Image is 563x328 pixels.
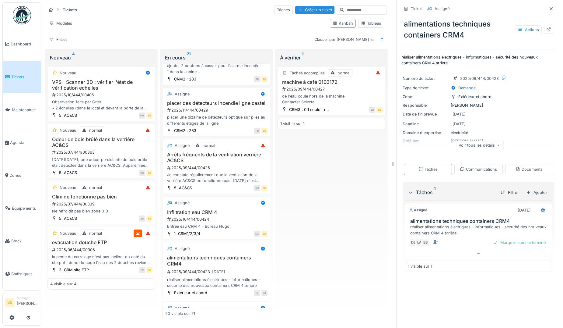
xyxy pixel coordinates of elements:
strong: Tickets [60,7,79,13]
div: 2025/06/444/00306 [51,247,152,253]
div: Nouveau [60,185,76,191]
a: Agenda [3,126,41,159]
div: Ticket [411,6,422,12]
div: [DATE] [453,111,466,117]
div: Ne refroidit pas bien zone 310 [50,208,152,214]
div: [PERSON_NAME] [403,102,554,108]
div: [DATE] [212,269,225,275]
div: [DATE][DATE], une odeur persistante de bois brûlé était détectée dans la verrière AC&CS. Apparemm... [50,157,152,168]
a: Dashboard [3,28,41,61]
div: PR [139,267,145,273]
div: Nouveau [60,230,76,236]
div: 1 visible sur 1 [408,263,432,269]
a: Tickets [3,61,41,94]
div: Type de ticket [403,85,448,91]
div: DS [409,238,418,247]
span: Équipements [12,205,39,211]
div: Assigné [175,143,190,148]
div: FB [254,76,260,82]
div: 2025/11/444/00429 [166,107,268,113]
h3: machine à café 0103172 [280,79,383,85]
div: Ajouter [524,188,550,197]
div: Je constate régulièrement que la ventilation de la verrière AC&CS ne fonctionne pas. [DATE] c'est... [165,172,268,184]
div: Filtres [46,35,70,44]
div: 3. CRM site ETP [59,267,89,273]
div: Observation faite par Griet • 2 échelles (dans le local et devant la porte de la salle ACCS/3D) a... [50,99,152,111]
span: Maintenance [12,107,39,113]
div: Assigné [175,200,190,206]
h3: alimentations techniques containers CRM4 [410,218,549,224]
a: Statistiques [3,258,41,291]
div: 5. AC&CS [174,185,192,191]
div: BB [146,216,152,222]
div: Deadline [403,121,448,127]
div: Kanban [333,20,353,26]
div: Assigné [435,6,449,12]
div: 5. AC&CS [59,216,77,221]
div: 5. AC&CS [59,112,77,118]
div: Modèles [46,19,75,28]
div: placer une dizaine de détecteurs optique sur piles au différents étages de la ligne [165,114,268,126]
h3: VPS - Scanner 3D : vérifier l'état de vérification echelles [50,79,152,91]
div: Assigné [175,91,190,97]
div: CRM2 : 283 [174,128,196,134]
div: Voir tous les détails [456,141,504,150]
sup: 71 [187,54,191,61]
span: Dashboard [11,41,39,47]
div: BB [261,128,268,134]
div: [DATE] [518,207,531,213]
div: normal [89,185,102,191]
span: Stock [11,238,39,244]
div: 2025/09/444/00423 [460,76,499,81]
div: Classer par [PERSON_NAME] le [312,35,376,44]
div: Entrée eau CRM 4 - Bureau Hugo [165,223,268,229]
h3: alimentations techniques containers CRM4 [165,255,268,266]
span: Zones [10,173,39,178]
div: 2025/09/444/00426 [166,165,268,171]
sup: 1 [302,54,303,61]
div: BB [369,107,375,113]
div: À vérifier [280,54,383,61]
div: 5. AC&CS [59,170,77,176]
div: réaliser alimentations électriques - informatiques - sécurité des nouveaux containers CRM 4 arrière [410,224,549,236]
div: Marquer comme terminé [491,238,548,247]
div: PW [139,112,145,119]
div: Nouveau [60,127,76,133]
a: Maintenance [3,93,41,126]
div: RJ [261,290,268,296]
div: Filtrer [498,188,521,197]
div: CRM2 : 283 [174,76,196,82]
div: Nouveau [50,54,153,61]
div: Numéro de ticket [403,76,448,81]
div: BB [261,185,268,191]
div: Tableau [361,20,381,26]
p: réaliser alimentations électriques - informatiques - sécurité des nouveaux containers CRM 4 arrière [401,54,556,66]
a: Stock [3,225,41,258]
div: Actions [515,25,542,34]
div: VC [139,170,145,176]
a: Zones [3,159,41,192]
div: 2025/07/444/00339 [51,201,152,207]
span: Agenda [10,140,39,145]
sup: 4 [72,54,75,61]
div: Tâches [418,166,438,172]
div: la pente du carrelage n'est pas incliner du coté du sterput , donc du coup l'eau des 2 douches re... [50,254,152,266]
div: Demande [458,85,476,91]
div: Tâches [274,5,293,14]
h3: Arrêts fréquents de la ventilation verrière AC&CS [165,152,268,163]
div: BB [146,112,152,119]
div: 2025/10/444/00405 [51,92,152,98]
div: VC [254,185,260,191]
img: Badge_color-CXgf-gQk.svg [13,6,31,24]
div: Responsable [403,102,448,108]
div: BB [139,216,145,222]
div: LA [415,238,424,247]
sup: 1 [434,189,435,196]
div: BB [376,107,383,113]
h3: placer des détecteurs incendie ligne castel [165,100,268,106]
div: Assigné [175,246,190,251]
div: Tâches accomplies [290,70,325,76]
span: Statistiques [11,271,39,277]
div: alimentations techniques containers CRM4 [401,16,556,43]
div: BB [421,238,430,247]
